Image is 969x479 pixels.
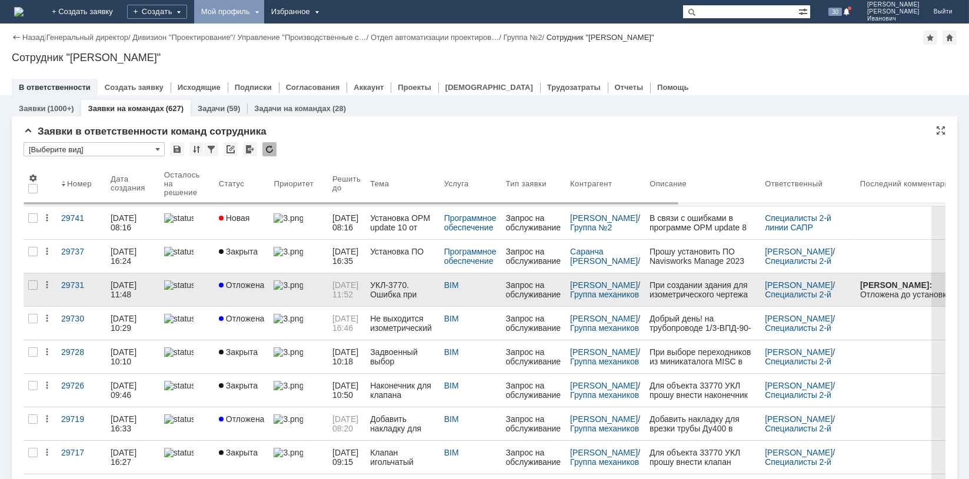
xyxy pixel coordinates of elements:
[867,1,920,8] span: [PERSON_NAME]
[570,314,640,333] div: /
[765,357,851,385] a: Специалисты 2-й линии САПР [GEOGRAPHIC_DATA]
[61,213,101,223] div: 29741
[615,83,644,92] a: Отчеты
[106,161,159,206] th: Дата создания
[365,441,439,474] a: Клапан игольчатый приварной
[52,331,103,373] span: Восстановление компонентов
[501,161,566,206] th: Тип заявки
[765,314,851,333] div: /
[506,280,561,299] div: Запрос на обслуживание
[14,7,24,16] a: Перейти на домашнюю страницу
[219,381,258,390] span: Закрыта
[765,213,851,242] a: Специалисты 2-й линии САПР [GEOGRAPHIC_DATA]
[28,437,105,468] span: Добавил в настройки рабочего набора:
[67,179,92,188] div: Номер
[501,273,566,306] a: Запрос на обслуживание
[44,32,46,41] div: |
[262,142,277,156] div: Обновлять список
[166,104,184,113] div: (627)
[445,83,533,92] a: [DEMOGRAPHIC_DATA]
[371,33,503,42] div: /
[332,104,346,113] div: (28)
[506,179,547,188] div: Тип заявки
[570,280,638,290] a: [PERSON_NAME]
[46,33,128,42] a: Генеральный директор
[365,240,439,273] a: Установка ПО
[219,347,258,357] span: Закрыта
[111,381,139,400] div: [DATE] 09:46
[370,280,435,299] div: УКЛ-3770. Ошибка при создании здания для изометрического чертежа
[159,161,214,206] th: Осталось на решение
[444,213,499,232] a: Программное обеспечение
[274,347,303,357] img: 3.png
[506,347,561,366] div: Запрос на обслуживание
[328,273,365,306] a: [DATE] 11:52
[88,104,164,113] a: Заявки на командах
[370,213,435,232] div: Установка OPM update 10 от Bentley Systems
[506,213,561,232] div: Запрос на обслуживание
[570,247,638,266] a: Саранча [PERSON_NAME]
[219,414,265,424] span: Отложена
[42,280,52,290] div: Действия
[127,5,187,19] div: Создать
[365,374,439,407] a: Наконечник для клапана игольчатого
[214,273,269,306] a: Отложена
[106,340,159,373] a: [DATE] 10:10
[444,347,459,357] a: BIM
[28,62,106,109] li: "\\runofsv0001\sapr$\OP\Workspaces\GM\Standards\OpenPlant\Catalogs\Metric\PIPE.mdb"
[238,33,371,42] div: /
[501,307,566,340] a: Запрос на обслуживание
[42,381,52,390] div: Действия
[501,374,566,407] a: Запрос на обслуживание
[86,274,96,284] img: download
[189,142,204,156] div: Сортировка...
[106,206,159,239] a: [DATE] 08:16
[547,33,654,42] div: Сотрудник "[PERSON_NAME]"
[570,448,640,467] div: /
[28,173,38,183] span: Настройки
[570,223,612,232] a: Группа №2
[11,123,41,133] strong: BC12S-
[570,381,638,390] a: [PERSON_NAME]
[370,247,435,256] div: Установка ПО
[132,33,237,42] div: /
[269,374,328,407] a: 3.png
[22,221,34,231] span: VB
[56,441,106,474] a: 29717
[61,247,101,256] div: 29737
[501,206,566,239] a: Запрос на обслуживание
[501,240,566,273] a: Запрос на обслуживание
[332,347,361,366] span: [DATE] 10:18
[111,448,139,467] div: [DATE] 16:27
[274,381,303,390] img: 3.png
[506,381,561,400] div: Запрос на обслуживание
[332,414,361,433] span: [DATE] 08:20
[828,8,842,16] span: 30
[111,414,139,433] div: [DATE] 16:33
[56,206,106,239] a: 29741
[19,83,91,92] a: В ответственности
[365,161,439,206] th: Тема
[798,5,810,16] span: Расширенный поиск
[243,142,257,156] div: Экспорт списка
[328,340,365,373] a: [DATE] 10:18
[650,179,687,188] div: Описание
[274,179,314,188] div: Приоритет
[164,381,194,390] img: statusbar-100 (1).png
[164,414,194,424] img: statusbar-100 (1).png
[867,8,920,15] span: [PERSON_NAME]
[765,424,851,452] a: Специалисты 2-й линии САПР [GEOGRAPHIC_DATA]
[765,414,851,433] div: /
[332,213,361,232] span: [DATE] 08:16
[164,448,194,457] img: statusbar-100 (1).png
[219,314,265,323] span: Отложена
[444,448,459,457] a: BIM
[111,347,139,366] div: [DATE] 10:10
[354,83,384,92] a: Аккаунт
[55,9,82,19] strong: AC12S
[269,273,328,306] a: 3.png
[570,213,640,232] div: /
[76,123,79,133] strong: .
[370,314,435,333] div: Не выходится изометрический чертеж
[105,83,164,92] a: Создать заявку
